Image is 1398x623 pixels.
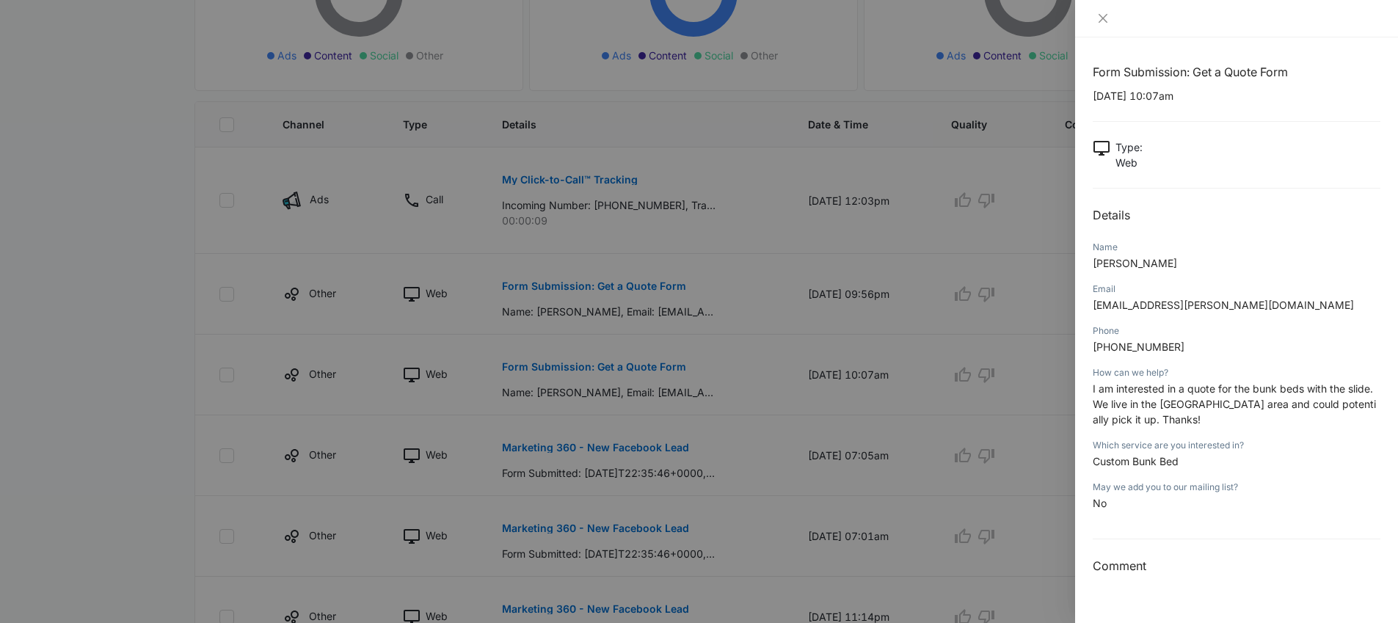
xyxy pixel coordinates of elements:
[41,23,72,35] div: v 4.0.25
[1093,12,1113,25] button: Close
[1093,257,1177,269] span: [PERSON_NAME]
[162,87,247,96] div: Keywords by Traffic
[1093,340,1184,353] span: [PHONE_NUMBER]
[1115,155,1143,170] p: Web
[1093,88,1380,103] p: [DATE] 10:07am
[40,85,51,97] img: tab_domain_overview_orange.svg
[23,23,35,35] img: logo_orange.svg
[23,38,35,50] img: website_grey.svg
[1093,439,1380,452] div: Which service are you interested in?
[1093,481,1380,494] div: May we add you to our mailing list?
[1093,63,1380,81] h1: Form Submission: Get a Quote Form
[1093,455,1179,467] span: Custom Bunk Bed
[1093,299,1354,311] span: [EMAIL_ADDRESS][PERSON_NAME][DOMAIN_NAME]
[1093,283,1380,296] div: Email
[1093,497,1107,509] span: No
[1093,206,1380,224] h2: Details
[1093,366,1380,379] div: How can we help?
[1097,12,1109,24] span: close
[146,85,158,97] img: tab_keywords_by_traffic_grey.svg
[1093,382,1376,426] span: I am interested in a quote for the bunk beds with the slide. We live in the [GEOGRAPHIC_DATA] are...
[1093,557,1380,575] h3: Comment
[56,87,131,96] div: Domain Overview
[38,38,161,50] div: Domain: [DOMAIN_NAME]
[1093,324,1380,338] div: Phone
[1115,139,1143,155] p: Type :
[1093,241,1380,254] div: Name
